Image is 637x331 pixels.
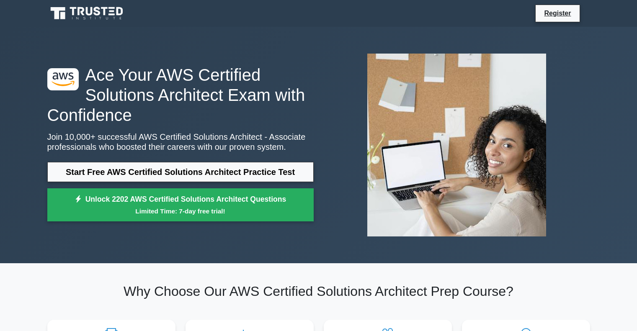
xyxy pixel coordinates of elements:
[47,162,314,182] a: Start Free AWS Certified Solutions Architect Practice Test
[539,8,576,18] a: Register
[58,206,303,216] small: Limited Time: 7-day free trial!
[47,188,314,222] a: Unlock 2202 AWS Certified Solutions Architect QuestionsLimited Time: 7-day free trial!
[47,65,314,125] h1: Ace Your AWS Certified Solutions Architect Exam with Confidence
[47,132,314,152] p: Join 10,000+ successful AWS Certified Solutions Architect - Associate professionals who boosted t...
[47,283,590,299] h2: Why Choose Our AWS Certified Solutions Architect Prep Course?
